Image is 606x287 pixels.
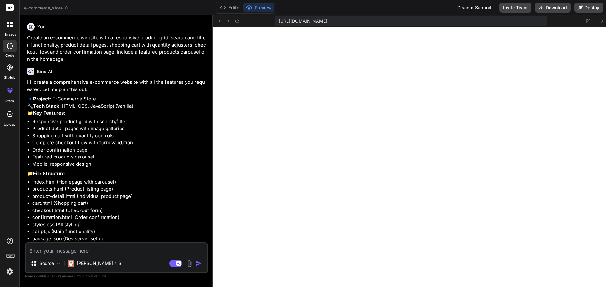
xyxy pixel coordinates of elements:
[32,132,207,140] li: Shopping cart with quantity controls
[27,95,207,117] p: 🔹 : E-Commerce Store 🔧 : HTML, CSS, JavaScript (Vanilla) 📁 :
[535,3,571,13] button: Download
[5,53,14,58] label: code
[4,122,16,127] label: Upload
[37,68,52,75] h6: Bind AI
[33,103,59,109] strong: Tech Stack
[32,118,207,125] li: Responsive product grid with search/filter
[32,221,207,228] li: styles.css (All styling)
[68,260,74,267] img: Claude 4 Sonnet
[27,34,207,63] p: Create an e-commerce website with a responsive product grid, search and filter functionality, pro...
[27,79,207,93] p: I'll create a comprehensive e-commerce website with all the features you requested. Let me plan t...
[39,260,54,267] p: Source
[3,32,16,37] label: threads
[32,228,207,235] li: script.js (Main functionality)
[217,3,243,12] button: Editor
[77,260,124,267] p: [PERSON_NAME] 4 S..
[574,3,603,13] button: Deploy
[213,27,606,287] iframe: Preview
[243,3,274,12] button: Preview
[32,193,207,200] li: product-detail.html (Individual product page)
[499,3,531,13] button: Invite Team
[32,214,207,221] li: confirmation.html (Order confirmation)
[32,200,207,207] li: cart.html (Shopping cart)
[5,99,14,104] label: prem
[32,179,207,186] li: index.html (Homepage with carousel)
[33,170,65,176] strong: File Structure
[4,266,15,277] img: settings
[56,261,61,266] img: Pick Models
[24,5,68,11] span: e-commerce_store
[85,274,96,278] span: privacy
[33,96,50,102] strong: Project
[32,207,207,214] li: checkout.html (Checkout form)
[454,3,496,13] div: Discord Support
[33,110,64,116] strong: Key Features
[32,153,207,161] li: Featured products carousel
[32,161,207,168] li: Mobile-responsive design
[32,125,207,132] li: Product detail pages with image galleries
[37,24,46,30] h6: You
[27,170,207,177] p: 📁 :
[279,18,327,24] span: [URL][DOMAIN_NAME]
[32,139,207,146] li: Complete checkout flow with form validation
[196,260,202,267] img: icon
[32,235,207,243] li: package.json (Dev server setup)
[186,260,193,267] img: attachment
[32,186,207,193] li: products.html (Product listing page)
[4,75,15,80] label: GitHub
[25,273,208,279] p: Always double-check its answers. Your in Bind
[32,146,207,154] li: Order confirmation page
